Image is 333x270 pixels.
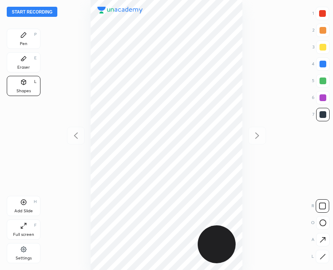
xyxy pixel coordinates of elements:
[34,32,37,37] div: P
[311,216,330,230] div: O
[312,74,330,88] div: 5
[14,209,33,213] div: Add Slide
[34,200,37,204] div: H
[34,56,37,60] div: E
[13,233,34,237] div: Full screen
[312,40,330,54] div: 3
[16,256,32,260] div: Settings
[312,24,330,37] div: 2
[17,65,30,70] div: Eraser
[312,7,329,20] div: 1
[312,108,330,121] div: 7
[312,233,330,246] div: A
[34,80,37,84] div: L
[312,91,330,104] div: 6
[97,7,143,13] img: logo.38c385cc.svg
[16,89,31,93] div: Shapes
[312,199,329,213] div: R
[312,250,329,263] div: L
[312,57,330,71] div: 4
[20,42,27,46] div: Pen
[7,7,57,17] button: Start recording
[34,223,37,227] div: F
